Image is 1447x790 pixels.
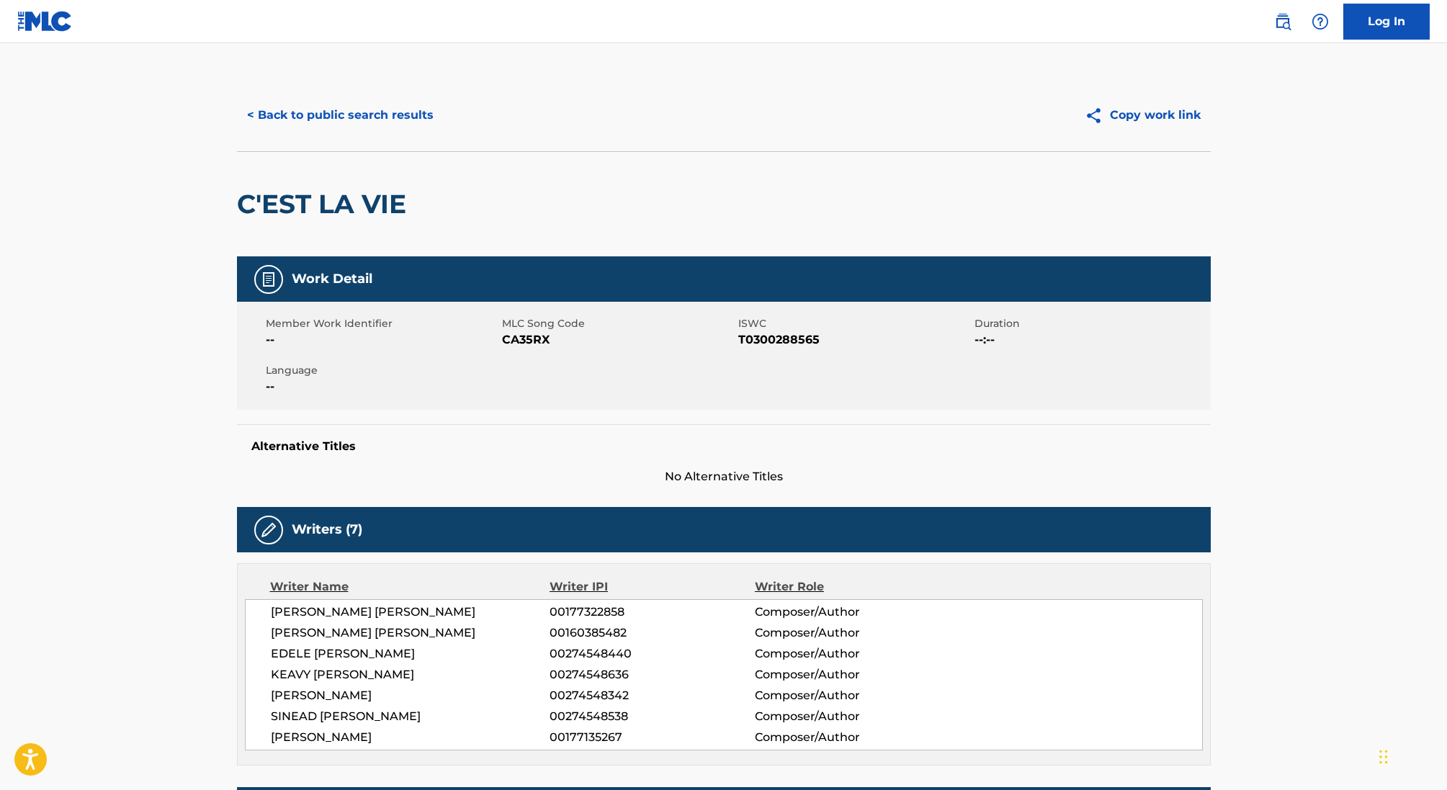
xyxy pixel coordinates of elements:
[251,439,1196,454] h5: Alternative Titles
[1274,13,1291,30] img: search
[550,666,754,683] span: 00274548636
[502,316,735,331] span: MLC Song Code
[550,624,754,642] span: 00160385482
[1375,721,1447,790] iframe: Chat Widget
[975,316,1207,331] span: Duration
[1343,4,1430,40] a: Log In
[755,708,941,725] span: Composer/Author
[755,645,941,663] span: Composer/Author
[271,708,550,725] span: SINEAD [PERSON_NAME]
[738,316,971,331] span: ISWC
[260,271,277,288] img: Work Detail
[266,316,498,331] span: Member Work Identifier
[292,271,372,287] h5: Work Detail
[1085,107,1110,125] img: Copy work link
[550,729,754,746] span: 00177135267
[271,729,550,746] span: [PERSON_NAME]
[266,331,498,349] span: --
[550,578,755,596] div: Writer IPI
[237,97,444,133] button: < Back to public search results
[550,603,754,621] span: 00177322858
[237,188,413,220] h2: C'EST LA VIE
[271,624,550,642] span: [PERSON_NAME] [PERSON_NAME]
[292,521,362,538] h5: Writers (7)
[271,603,550,621] span: [PERSON_NAME] [PERSON_NAME]
[270,578,550,596] div: Writer Name
[271,666,550,683] span: KEAVY [PERSON_NAME]
[550,645,754,663] span: 00274548440
[755,603,941,621] span: Composer/Author
[550,687,754,704] span: 00274548342
[1075,97,1211,133] button: Copy work link
[738,331,971,349] span: T0300288565
[755,578,941,596] div: Writer Role
[17,11,73,32] img: MLC Logo
[755,624,941,642] span: Composer/Author
[755,729,941,746] span: Composer/Author
[1379,735,1388,778] div: Drag
[237,468,1211,485] span: No Alternative Titles
[271,645,550,663] span: EDELE [PERSON_NAME]
[755,687,941,704] span: Composer/Author
[271,687,550,704] span: [PERSON_NAME]
[266,378,498,395] span: --
[1306,7,1335,36] div: Help
[550,708,754,725] span: 00274548538
[1268,7,1297,36] a: Public Search
[1312,13,1329,30] img: help
[755,666,941,683] span: Composer/Author
[502,331,735,349] span: CA35RX
[975,331,1207,349] span: --:--
[266,363,498,378] span: Language
[260,521,277,539] img: Writers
